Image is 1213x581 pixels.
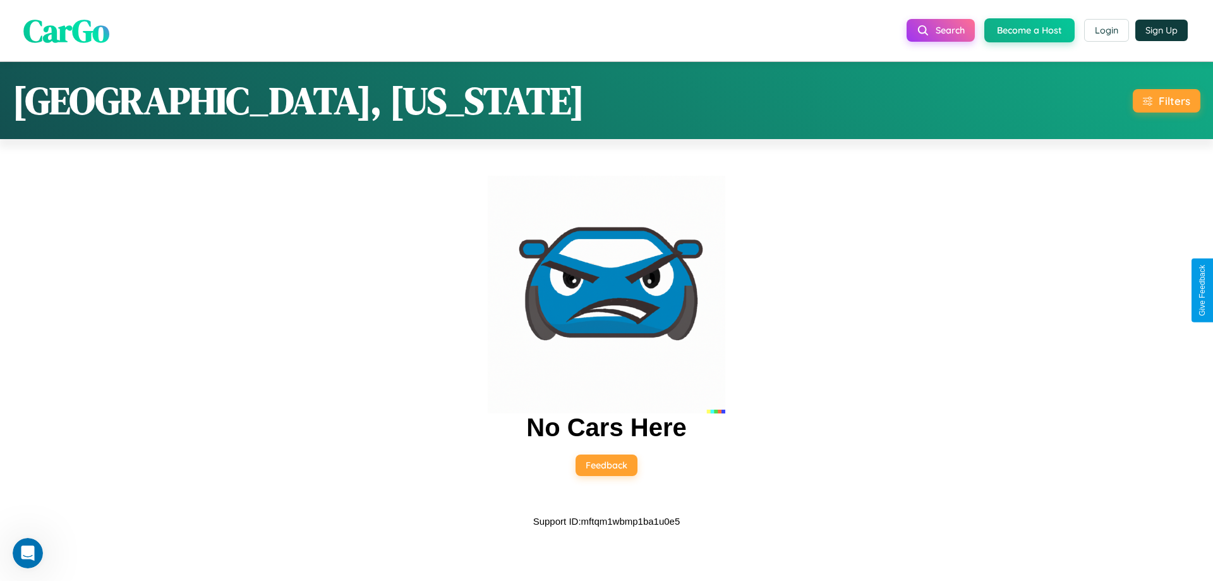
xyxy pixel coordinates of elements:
button: Filters [1133,89,1200,113]
h1: [GEOGRAPHIC_DATA], [US_STATE] [13,75,584,126]
span: Search [936,25,965,36]
iframe: Intercom live chat [13,538,43,568]
span: CarGo [23,8,109,52]
div: Give Feedback [1198,265,1207,316]
button: Become a Host [984,18,1075,42]
button: Login [1084,19,1129,42]
button: Sign Up [1135,20,1188,41]
div: Filters [1159,94,1190,107]
p: Support ID: mftqm1wbmp1ba1u0e5 [533,513,680,530]
button: Feedback [576,455,637,476]
img: car [488,176,725,413]
button: Search [907,19,975,42]
h2: No Cars Here [526,413,686,442]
